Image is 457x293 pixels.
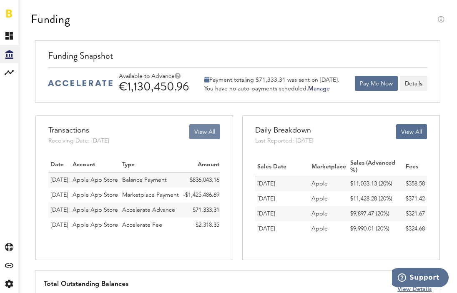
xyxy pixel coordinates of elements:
[309,176,348,191] td: Apple
[404,158,427,176] th: Fees
[25,9,30,27] span: Funding
[309,158,348,176] th: Marketplace
[70,218,120,233] td: Apple App Store
[181,173,221,188] td: $836,043.16
[31,13,70,26] div: Funding
[255,176,309,191] td: [DATE]
[48,188,70,203] td: 31.07.25
[255,221,309,236] td: [DATE]
[120,188,181,203] td: Marketplace Payment
[396,124,427,139] button: View All
[193,207,219,213] span: $71,333.31
[189,124,220,139] button: View All
[348,191,404,206] td: $11,428.28 (20%)
[348,176,404,191] td: $11,033.13 (20%)
[404,206,427,221] td: $321.67
[48,49,427,67] div: Funding Snapshot
[48,203,70,218] td: 29.07.25
[348,158,404,176] th: Sales (Advanced %)
[20,27,29,45] a: Overview
[255,124,314,137] div: Daily Breakdown
[392,268,449,289] iframe: Opens a widget where you can find more information
[400,76,427,91] button: Details
[204,85,339,93] div: You have no auto-payments scheduled.
[120,173,181,188] td: Balance Payment
[20,63,29,82] a: Daily Advance History
[20,45,29,63] a: Transactions
[122,177,167,183] span: Balance Payment
[48,158,70,173] th: Date
[50,192,68,198] span: [DATE]
[181,188,221,203] td: -$1,425,486.69
[196,222,219,228] span: $2,318.35
[48,218,70,233] td: 29.07.25
[70,188,120,203] td: Apple App Store
[309,221,348,236] td: Apple
[120,203,181,218] td: Accelerate Advance
[181,203,221,218] td: $71,333.31
[70,158,120,173] th: Account
[309,206,348,221] td: Apple
[120,158,181,173] th: Type
[255,191,309,206] td: [DATE]
[73,222,118,228] span: Apple App Store
[120,218,181,233] td: Accelerate Fee
[181,158,221,173] th: Amount
[73,207,118,213] span: Apple App Store
[50,222,68,228] span: [DATE]
[404,176,427,191] td: $358.58
[308,86,330,92] a: Manage
[309,191,348,206] td: Apple
[122,192,179,198] span: Marketplace Payment
[48,80,113,86] img: accelerate-medium-blue-logo.svg
[119,73,198,80] div: Available to Advance
[48,124,109,137] div: Transactions
[404,191,427,206] td: $371.42
[70,203,120,218] td: Apple App Store
[122,207,175,213] span: Accelerate Advance
[119,80,198,93] div: €1,130,450.96
[255,206,309,221] td: [DATE]
[48,173,70,188] td: 01.08.25
[255,137,314,145] div: Last Reported: [DATE]
[181,218,221,233] td: $2,318.35
[50,177,68,183] span: [DATE]
[183,192,219,198] span: -$1,425,486.69
[255,158,309,176] th: Sales Date
[73,192,118,198] span: Apple App Store
[48,137,109,145] div: Receiving Date: [DATE]
[348,206,404,221] td: $9,897.47 (20%)
[397,286,432,292] span: View Details
[204,76,339,84] div: Payment totaling $71,333.31 was sent on [DATE].
[355,76,398,91] button: Pay Me Now
[348,221,404,236] td: $9,990.01 (20%)
[73,177,118,183] span: Apple App Store
[404,221,427,236] td: $324.68
[70,173,120,188] td: Apple App Store
[122,222,162,228] span: Accelerate Fee
[190,177,219,183] span: $836,043.16
[50,207,68,213] span: [DATE]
